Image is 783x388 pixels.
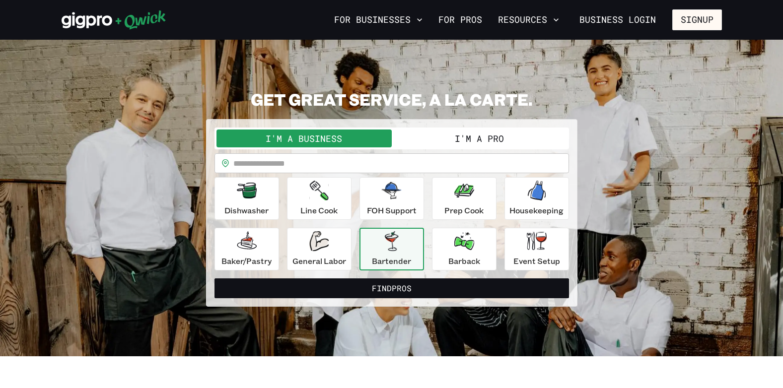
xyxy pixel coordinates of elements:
[672,9,722,30] button: Signup
[300,204,338,216] p: Line Cook
[504,228,569,270] button: Event Setup
[359,228,424,270] button: Bartender
[367,204,417,216] p: FOH Support
[448,255,480,267] p: Barback
[359,177,424,220] button: FOH Support
[571,9,664,30] a: Business Login
[509,204,564,216] p: Housekeeping
[287,177,352,220] button: Line Cook
[432,177,497,220] button: Prep Cook
[214,177,279,220] button: Dishwasher
[444,204,484,216] p: Prep Cook
[287,228,352,270] button: General Labor
[494,11,563,28] button: Resources
[372,255,411,267] p: Bartender
[434,11,486,28] a: For Pros
[206,89,577,109] h2: GET GREAT SERVICE, A LA CARTE.
[292,255,346,267] p: General Labor
[216,129,392,147] button: I'm a Business
[432,228,497,270] button: Barback
[214,278,569,298] button: FindPros
[214,228,279,270] button: Baker/Pastry
[513,255,560,267] p: Event Setup
[392,129,567,147] button: I'm a Pro
[221,255,272,267] p: Baker/Pastry
[330,11,427,28] button: For Businesses
[224,204,269,216] p: Dishwasher
[504,177,569,220] button: Housekeeping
